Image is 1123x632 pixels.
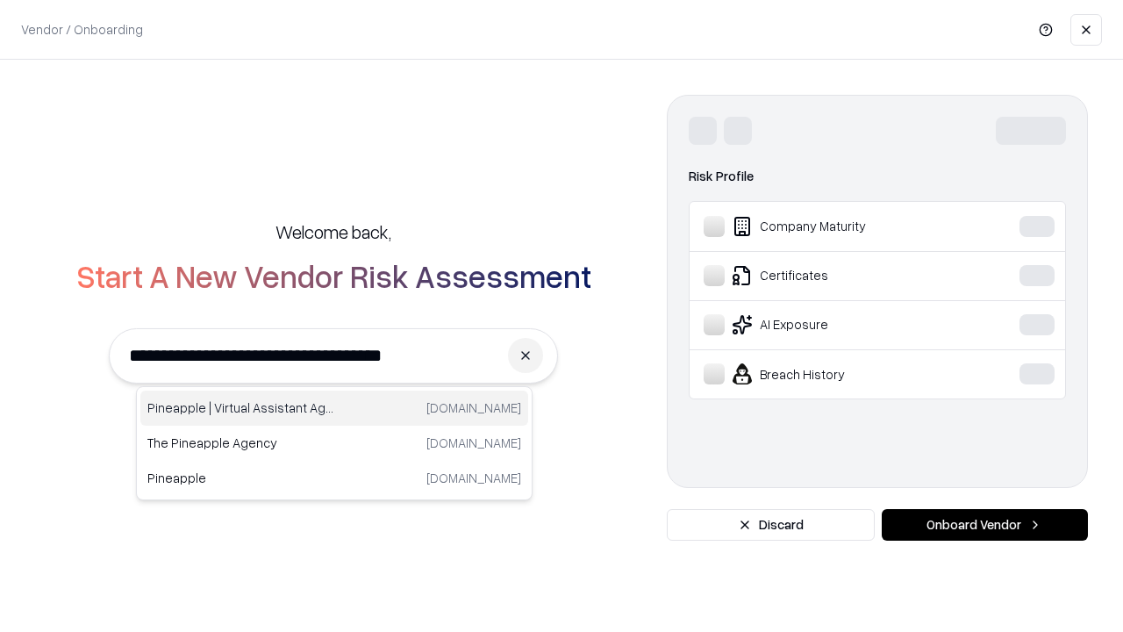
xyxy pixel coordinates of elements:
h2: Start A New Vendor Risk Assessment [76,258,591,293]
p: [DOMAIN_NAME] [426,469,521,487]
p: Pineapple | Virtual Assistant Agency [147,399,334,417]
div: Risk Profile [689,166,1066,187]
h5: Welcome back, [275,219,391,244]
p: Pineapple [147,469,334,487]
div: Company Maturity [704,216,966,237]
p: The Pineapple Agency [147,434,334,452]
button: Onboard Vendor [882,509,1088,541]
div: Breach History [704,363,966,384]
p: [DOMAIN_NAME] [426,434,521,452]
p: [DOMAIN_NAME] [426,399,521,417]
button: Discard [667,509,875,541]
div: Suggestions [136,386,533,500]
p: Vendor / Onboarding [21,20,143,39]
div: Certificates [704,265,966,286]
div: AI Exposure [704,314,966,335]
